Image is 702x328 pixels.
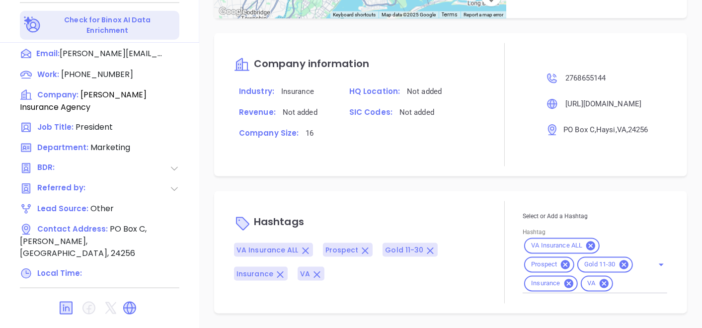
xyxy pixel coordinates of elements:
div: VA [581,276,613,292]
span: Gold 11-30 [385,246,423,255]
span: Lead Source: [37,203,88,214]
span: Not added [407,87,442,96]
a: Report a map error [464,12,503,17]
span: [PERSON_NAME] Insurance Agency [20,89,147,113]
span: Job Title: [37,122,74,132]
div: Insurance [524,276,577,292]
span: Revenue: [239,107,276,117]
span: Contact Address: [37,224,108,234]
span: Referred by: [37,182,89,195]
div: Gold 11-30 [577,257,632,273]
a: Terms (opens in new tab) [442,11,458,18]
span: BDR: [37,162,89,174]
span: President [76,121,113,133]
span: Company: [37,89,78,100]
span: VA Insurance ALL [236,246,299,255]
span: Department: [37,142,88,153]
span: VA Insurance ALL [525,242,588,250]
div: Prospect [524,257,574,273]
span: , VA [616,125,626,134]
span: [PERSON_NAME][EMAIL_ADDRESS][DOMAIN_NAME] [60,48,164,60]
span: Gold 11-30 [578,261,621,269]
span: Insurance [525,280,566,288]
span: PO Box C, [PERSON_NAME], [GEOGRAPHIC_DATA], 24256 [20,223,147,259]
span: Company information [254,57,369,71]
span: Not added [283,108,317,117]
span: Prospect [525,261,563,269]
p: Check for Binox AI Data Enrichment [43,15,172,36]
a: Company information [234,59,369,70]
span: Other [90,203,114,214]
span: Prospect [325,246,359,255]
span: [URL][DOMAIN_NAME] [565,99,641,108]
span: VA [582,280,602,288]
span: Local Time: [37,268,82,278]
span: Email: [36,48,60,61]
span: Insurance [236,269,273,279]
span: Industry: [239,86,274,96]
button: Open [654,258,668,272]
span: Not added [399,108,434,117]
span: Company Size: [239,128,299,138]
span: PO Box C [563,125,595,134]
span: 16 [306,129,313,138]
span: Map data ©2025 Google [382,12,436,17]
button: Keyboard shortcuts [333,11,376,18]
span: , 24256 [626,125,648,134]
span: Hashtags [254,215,304,229]
a: Open this area in Google Maps (opens a new window) [217,5,249,18]
p: Select or Add a Hashtag [523,211,667,222]
img: Google [217,5,249,18]
span: Work : [37,69,59,80]
span: [PHONE_NUMBER] [61,69,133,80]
label: Hashtag [523,229,546,235]
span: HQ Location: [349,86,400,96]
span: , Haysi [595,125,616,134]
div: VA Insurance ALL [524,238,600,254]
span: VA [300,269,310,279]
span: Marketing [90,142,130,153]
span: Insurance [281,87,314,96]
span: SIC Codes: [349,107,392,117]
span: 2768655144 [565,74,606,82]
img: Ai-Enrich-DaqCidB-.svg [24,16,41,34]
